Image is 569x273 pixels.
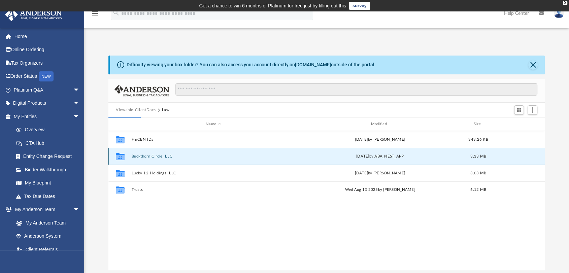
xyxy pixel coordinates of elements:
span: arrow_drop_down [73,203,87,217]
div: [DATE] by [PERSON_NAME] [298,137,462,143]
a: My Anderson Teamarrow_drop_down [5,203,87,216]
a: Client Referrals [9,243,87,256]
span: arrow_drop_down [73,83,87,97]
span: arrow_drop_down [73,97,87,110]
a: My Entitiesarrow_drop_down [5,110,90,123]
button: Switch to Grid View [514,105,524,115]
button: FinCEN IDs [132,137,295,142]
img: User Pic [554,8,564,18]
div: NEW [39,71,54,81]
div: Name [131,121,295,127]
div: Size [465,121,492,127]
i: search [112,9,120,16]
input: Search files and folders [175,83,537,96]
div: close [563,1,567,5]
img: Anderson Advisors Platinum Portal [3,8,64,21]
button: Law [162,107,170,113]
a: Home [5,30,90,43]
a: menu [91,13,99,18]
button: Trusts [132,188,295,192]
a: [DOMAIN_NAME] [295,62,331,67]
div: [DATE] by ABA_NEST_APP [298,153,462,160]
a: Online Ordering [5,43,90,57]
div: Get a chance to win 6 months of Platinum for free just by filling out this [199,2,346,10]
div: id [495,121,542,127]
button: Buckthorn Circle, LLC [132,154,295,159]
span: 3.33 MB [470,155,486,158]
span: 6.12 MB [470,188,486,192]
button: Close [528,60,538,70]
span: 3.03 MB [470,171,486,175]
a: Order StatusNEW [5,70,90,83]
a: My Anderson Team [9,216,83,230]
div: Wed Aug 13 2025 by [PERSON_NAME] [298,187,462,193]
a: Tax Due Dates [9,190,90,203]
a: Platinum Q&Aarrow_drop_down [5,83,90,97]
a: Overview [9,123,90,137]
a: CTA Hub [9,136,90,150]
button: Lucky 12 Holdings, LLC [132,171,295,175]
button: Add [528,105,538,115]
div: Modified [298,121,462,127]
button: Viewable-ClientDocs [116,107,156,113]
a: Entity Change Request [9,150,90,163]
a: Anderson System [9,230,87,243]
a: survey [349,2,370,10]
a: Digital Productsarrow_drop_down [5,97,90,110]
div: Difficulty viewing your box folder? You can also access your account directly on outside of the p... [127,61,376,68]
div: id [111,121,128,127]
a: My Blueprint [9,176,87,190]
div: grid [108,131,545,270]
div: [DATE] by [PERSON_NAME] [298,170,462,176]
span: arrow_drop_down [73,110,87,124]
a: Binder Walkthrough [9,163,90,176]
a: Tax Organizers [5,56,90,70]
i: menu [91,9,99,18]
span: 343.26 KB [468,138,488,141]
